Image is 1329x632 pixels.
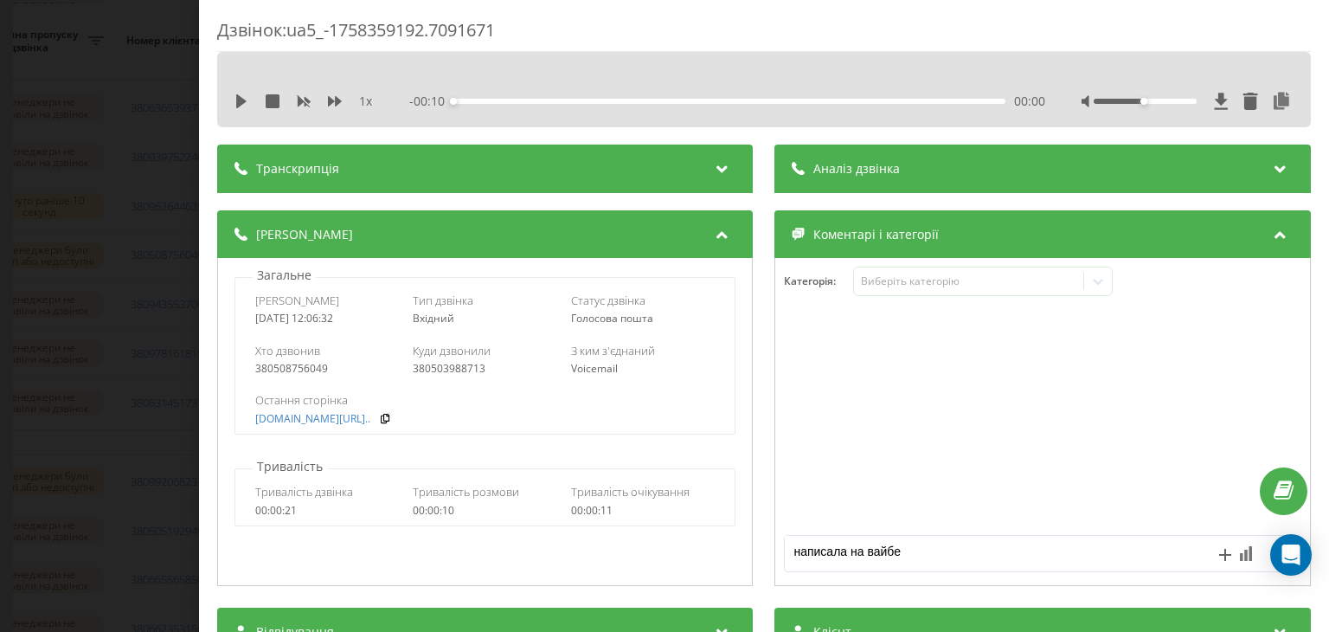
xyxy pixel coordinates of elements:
[414,311,455,326] span: Вхідний
[256,160,339,177] span: Транскрипція
[814,160,901,177] span: Аналіз дзвінка
[785,275,854,287] h4: Категорія :
[255,392,348,408] span: Остання сторінка
[359,93,372,110] span: 1 x
[571,505,716,517] div: 00:00:11
[814,226,940,243] span: Коментарі і категорії
[255,343,320,358] span: Хто дзвонив
[1140,98,1147,105] div: Accessibility label
[255,363,400,375] div: 380508756049
[255,413,370,425] a: [DOMAIN_NAME][URL]..
[414,505,558,517] div: 00:00:10
[571,311,653,326] span: Голосова пошта
[571,484,690,500] span: Тривалість очікування
[217,18,1311,52] div: Дзвінок : ua5_-1758359192.7091671
[410,93,454,110] span: - 00:10
[255,505,400,517] div: 00:00:21
[414,343,491,358] span: Куди дзвонили
[414,293,474,308] span: Тип дзвінка
[414,484,520,500] span: Тривалість розмови
[253,267,316,284] p: Загальне
[571,293,645,308] span: Статус дзвінка
[255,293,339,308] span: [PERSON_NAME]
[414,363,558,375] div: 380503988713
[786,536,1197,567] textarea: написала на вайбе
[1270,534,1312,576] div: Open Intercom Messenger
[255,313,400,325] div: [DATE] 12:06:32
[451,98,458,105] div: Accessibility label
[571,363,716,375] div: Voicemail
[256,226,353,243] span: [PERSON_NAME]
[571,343,655,358] span: З ким з'єднаний
[1014,93,1045,110] span: 00:00
[255,484,353,500] span: Тривалість дзвінка
[861,274,1077,288] div: Виберіть категорію
[253,458,327,475] p: Тривалість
